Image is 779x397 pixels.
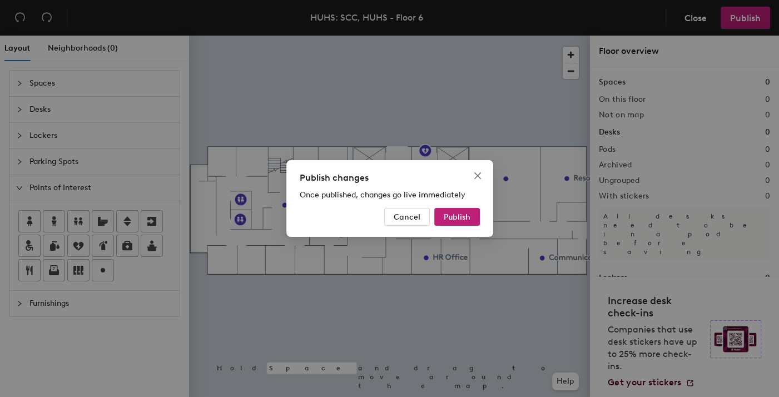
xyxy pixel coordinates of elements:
span: Publish [444,212,470,222]
span: Close [469,171,487,180]
span: Cancel [394,212,420,222]
button: Close [469,167,487,185]
span: Once published, changes go live immediately [300,190,465,200]
button: Cancel [384,208,430,226]
div: Publish changes [300,171,480,185]
button: Publish [434,208,480,226]
span: close [473,171,482,180]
